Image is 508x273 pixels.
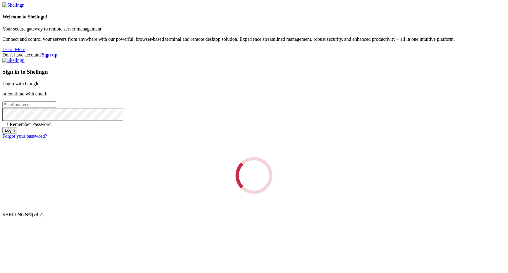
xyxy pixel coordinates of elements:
a: Sign up [42,52,57,57]
a: Learn More [2,47,25,52]
input: Email address [2,101,56,108]
span: SHELL © [2,212,44,217]
input: Login [2,127,17,133]
span: Remember Password [10,122,51,127]
p: Your secure gateway to remote server management. [2,26,506,32]
span: 4.2.0 [32,212,44,217]
b: NGN [18,212,28,217]
input: Remember Password [4,122,8,126]
h4: Welcome to Shellngn! [2,14,506,20]
a: Login with Google [2,81,39,86]
a: Forgot your password? [2,133,47,139]
img: Shellngn [2,58,24,63]
p: Connect and control your servers from anywhere with our powerful, browser-based terminal and remo... [2,37,506,42]
div: Loading... [234,155,274,195]
p: or continue with email: [2,91,506,97]
h3: Sign in to Shellngn [2,69,506,75]
img: Shellngn [2,2,24,8]
div: Don't have account? [2,52,506,58]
